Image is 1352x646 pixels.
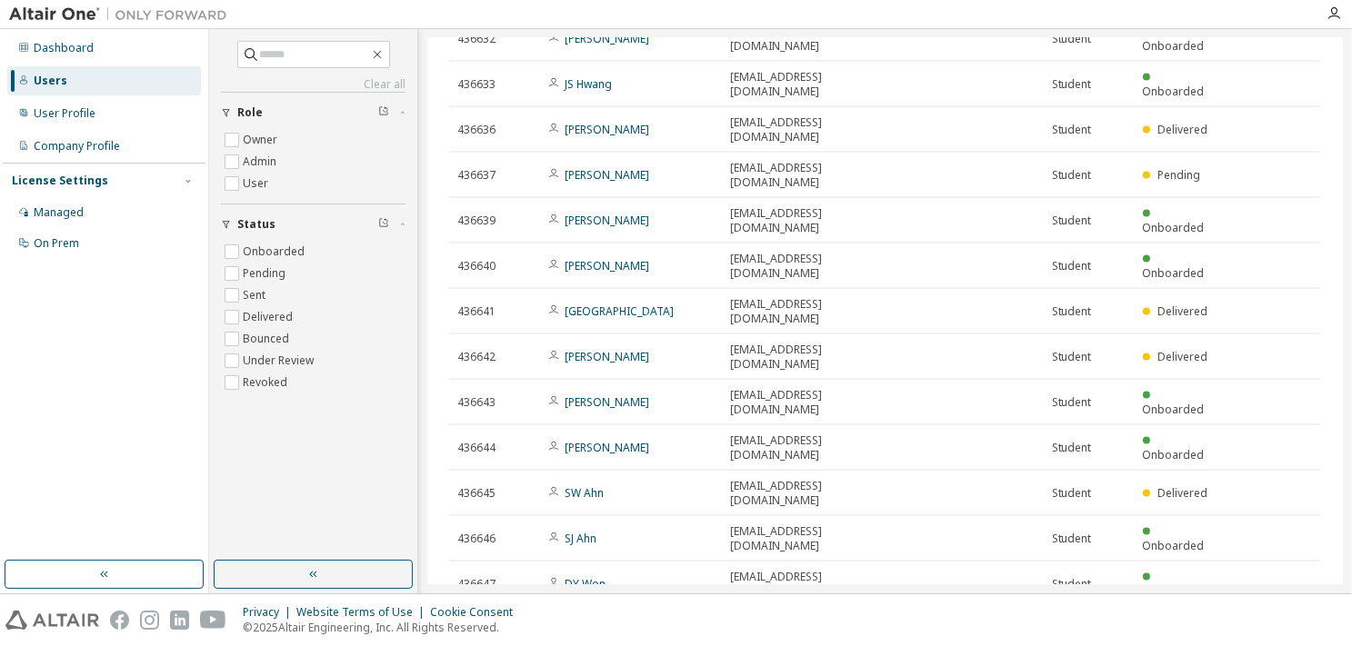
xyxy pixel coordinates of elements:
[730,343,896,372] span: [EMAIL_ADDRESS][DOMAIN_NAME]
[565,576,606,591] a: DY Won
[730,479,896,508] span: [EMAIL_ADDRESS][DOMAIN_NAME]
[565,213,649,228] a: [PERSON_NAME]
[457,259,496,273] span: 436640
[457,168,496,183] span: 436637
[1052,32,1092,46] span: Student
[243,241,308,263] label: Onboarded
[457,350,496,364] span: 436642
[200,611,226,630] img: youtube.svg
[730,206,896,235] span: [EMAIL_ADDRESS][DOMAIN_NAME]
[1052,123,1092,137] span: Student
[1143,265,1205,281] span: Onboarded
[1052,441,1092,455] span: Student
[378,105,389,120] span: Clear filter
[457,123,496,137] span: 436636
[243,173,272,194] label: User
[565,485,604,501] a: SW Ahn
[730,570,896,599] span: [EMAIL_ADDRESS][DOMAIN_NAME]
[565,167,649,183] a: [PERSON_NAME]
[457,486,496,501] span: 436645
[243,263,289,284] label: Pending
[565,76,612,92] a: JS Hwang
[243,284,269,306] label: Sent
[1052,395,1092,410] span: Student
[237,105,263,120] span: Role
[243,151,280,173] label: Admin
[730,252,896,281] span: [EMAIL_ADDRESS][DOMAIN_NAME]
[34,106,95,121] div: User Profile
[243,350,317,372] label: Under Review
[565,122,649,137] a: [PERSON_NAME]
[243,605,296,620] div: Privacy
[430,605,524,620] div: Cookie Consent
[1052,168,1092,183] span: Student
[221,77,406,92] a: Clear all
[34,205,84,220] div: Managed
[730,161,896,190] span: [EMAIL_ADDRESS][DOMAIN_NAME]
[140,611,159,630] img: instagram.svg
[1143,220,1205,235] span: Onboarded
[565,394,649,410] a: [PERSON_NAME]
[1157,122,1207,137] span: Delivered
[565,531,596,546] a: SJ Ahn
[457,32,496,46] span: 436632
[565,440,649,455] a: [PERSON_NAME]
[1052,304,1092,319] span: Student
[457,304,496,319] span: 436641
[1052,214,1092,228] span: Student
[378,217,389,232] span: Clear filter
[565,258,649,273] a: [PERSON_NAME]
[730,297,896,326] span: [EMAIL_ADDRESS][DOMAIN_NAME]
[5,611,99,630] img: altair_logo.svg
[730,70,896,99] span: [EMAIL_ADDRESS][DOMAIN_NAME]
[730,433,896,462] span: [EMAIL_ADDRESS][DOMAIN_NAME]
[34,41,94,55] div: Dashboard
[1052,486,1092,501] span: Student
[221,204,406,244] button: Status
[565,303,674,319] a: [GEOGRAPHIC_DATA]
[12,174,108,188] div: License Settings
[730,524,896,553] span: [EMAIL_ADDRESS][DOMAIN_NAME]
[243,620,524,635] p: © 2025 Altair Engineering, Inc. All Rights Reserved.
[457,395,496,410] span: 436643
[1157,485,1207,501] span: Delivered
[1052,77,1092,92] span: Student
[1052,532,1092,546] span: Student
[237,217,275,232] span: Status
[1052,259,1092,273] span: Student
[243,129,281,151] label: Owner
[457,214,496,228] span: 436639
[730,25,896,54] span: [EMAIL_ADDRESS][DOMAIN_NAME]
[457,577,496,591] span: 436647
[565,349,649,364] a: [PERSON_NAME]
[457,441,496,455] span: 436644
[1143,84,1205,99] span: Onboarded
[1143,538,1205,553] span: Onboarded
[730,115,896,144] span: [EMAIL_ADDRESS][DOMAIN_NAME]
[1157,167,1200,183] span: Pending
[34,236,79,251] div: On Prem
[243,306,296,328] label: Delivered
[1143,447,1205,462] span: Onboarded
[243,372,291,393] label: Revoked
[730,388,896,417] span: [EMAIL_ADDRESS][DOMAIN_NAME]
[565,31,649,46] a: [PERSON_NAME]
[1143,38,1205,54] span: Onboarded
[1143,583,1205,599] span: Onboarded
[457,77,496,92] span: 436633
[1157,303,1207,319] span: Delivered
[170,611,189,630] img: linkedin.svg
[1157,349,1207,364] span: Delivered
[1052,577,1092,591] span: Student
[110,611,129,630] img: facebook.svg
[1052,350,1092,364] span: Student
[34,74,67,88] div: Users
[296,605,430,620] div: Website Terms of Use
[9,5,236,24] img: Altair One
[457,532,496,546] span: 436646
[34,139,120,154] div: Company Profile
[221,93,406,133] button: Role
[243,328,293,350] label: Bounced
[1143,402,1205,417] span: Onboarded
